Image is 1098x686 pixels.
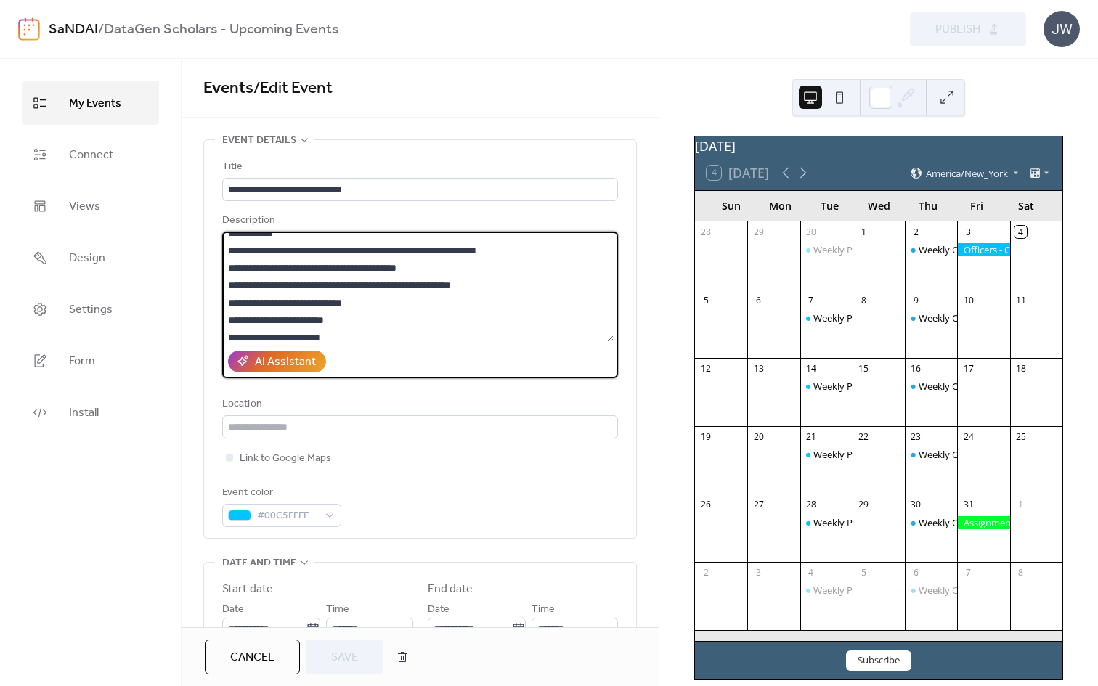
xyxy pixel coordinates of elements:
[707,191,756,221] div: Sun
[813,380,1003,393] div: Weekly Program Meeting - Ethical AI Debate
[957,243,1009,256] div: Officers - Complete Set 4 (Gen AI Tool Market Research Micro-job)
[222,396,615,413] div: Location
[1044,11,1080,47] div: JW
[858,362,870,375] div: 15
[905,380,957,393] div: Weekly Office Hours
[919,448,1006,461] div: Weekly Office Hours
[962,567,975,579] div: 7
[905,516,957,529] div: Weekly Office Hours
[222,601,244,618] span: Date
[253,73,333,105] span: / Edit Event
[700,294,712,306] div: 5
[813,584,922,597] div: Weekly Program Meeting
[752,499,765,511] div: 27
[222,581,273,598] div: Start date
[805,191,855,221] div: Tue
[1014,362,1027,375] div: 18
[805,430,817,443] div: 21
[752,294,765,306] div: 6
[800,516,853,529] div: Weekly Program Meeting
[953,191,1002,221] div: Fri
[22,81,159,125] a: My Events
[228,351,326,372] button: AI Assistant
[854,191,903,221] div: Wed
[919,516,1006,529] div: Weekly Office Hours
[1014,567,1027,579] div: 8
[69,247,105,269] span: Design
[98,16,104,44] b: /
[22,390,159,434] a: Install
[905,311,957,324] div: Weekly Office Hours
[905,243,957,256] div: Weekly Office Hours
[752,226,765,238] div: 29
[962,294,975,306] div: 10
[805,294,817,306] div: 7
[910,362,922,375] div: 16
[700,430,712,443] div: 19
[919,243,1006,256] div: Weekly Office Hours
[222,212,615,229] div: Description
[69,92,121,115] span: My Events
[255,354,316,371] div: AI Assistant
[104,16,338,44] b: DataGen Scholars - Upcoming Events
[69,298,113,321] span: Settings
[962,362,975,375] div: 17
[805,567,817,579] div: 4
[222,132,296,150] span: Event details
[756,191,805,221] div: Mon
[858,567,870,579] div: 5
[813,311,922,324] div: Weekly Program Meeting
[428,601,450,618] span: Date
[957,516,1009,529] div: Assignment Due: DataCamp Certifications
[910,294,922,306] div: 9
[1014,226,1027,238] div: 4
[222,555,296,572] span: Date and time
[752,430,765,443] div: 20
[846,650,911,671] button: Subscribe
[800,448,853,461] div: Weekly Program Meeting - AI-Powered Brainstorm
[1014,294,1027,306] div: 11
[910,226,922,238] div: 2
[800,311,853,324] div: Weekly Program Meeting
[22,184,159,228] a: Views
[532,601,555,618] span: Time
[919,584,1006,597] div: Weekly Office Hours
[700,226,712,238] div: 28
[1001,191,1051,221] div: Sat
[69,401,99,424] span: Install
[1014,430,1027,443] div: 25
[813,243,961,256] div: Weekly Program Meeting - Kahoot
[800,584,853,597] div: Weekly Program Meeting
[813,448,1031,461] div: Weekly Program Meeting - AI-Powered Brainstorm
[858,499,870,511] div: 29
[919,311,1006,324] div: Weekly Office Hours
[905,584,957,597] div: Weekly Office Hours
[326,601,349,618] span: Time
[22,235,159,279] a: Design
[205,640,300,674] button: Cancel
[222,484,338,502] div: Event color
[69,350,95,372] span: Form
[700,567,712,579] div: 2
[858,430,870,443] div: 22
[695,136,1062,155] div: [DATE]
[22,338,159,383] a: Form
[805,226,817,238] div: 30
[962,430,975,443] div: 24
[813,516,922,529] div: Weekly Program Meeting
[752,567,765,579] div: 3
[903,191,953,221] div: Thu
[919,380,1006,393] div: Weekly Office Hours
[858,294,870,306] div: 8
[805,499,817,511] div: 28
[240,450,331,467] span: Link to Google Maps
[257,507,318,525] span: #00C5FFFF
[962,499,975,511] div: 31
[428,581,473,598] div: End date
[69,195,100,218] span: Views
[926,168,1008,178] span: America/New_York
[752,362,765,375] div: 13
[230,649,274,666] span: Cancel
[69,144,113,166] span: Connect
